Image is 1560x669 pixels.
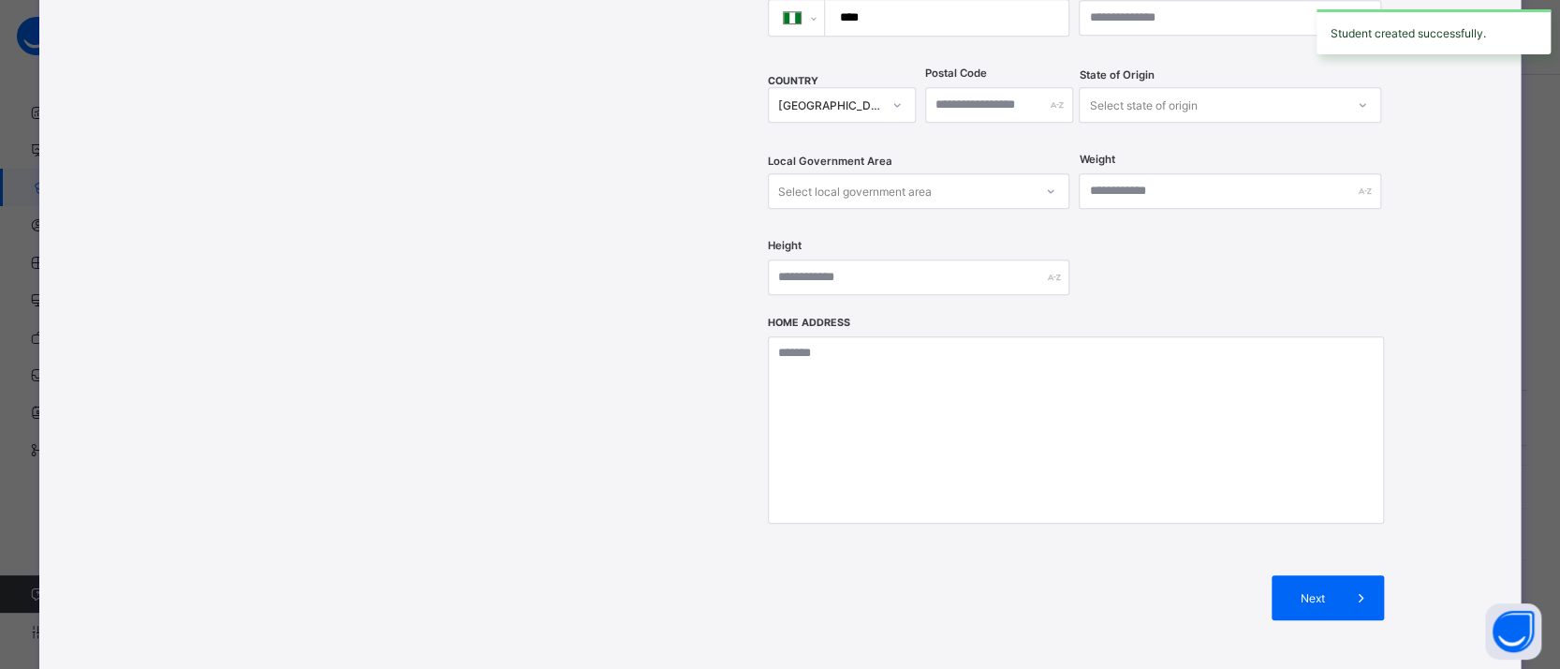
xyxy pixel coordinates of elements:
[1286,591,1339,605] span: Next
[925,67,987,80] label: Postal Code
[768,317,850,329] label: Home Address
[768,239,802,252] label: Height
[1079,153,1114,166] label: Weight
[1089,87,1197,123] div: Select state of origin
[768,75,818,87] span: COUNTRY
[1317,9,1551,54] div: Student created successfully.
[768,155,892,168] span: Local Government Area
[778,98,881,112] div: [GEOGRAPHIC_DATA]
[1485,603,1541,660] button: Open asap
[778,173,932,209] div: Select local government area
[1079,68,1154,82] span: State of Origin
